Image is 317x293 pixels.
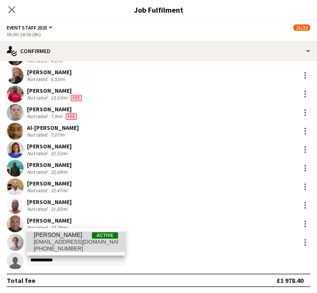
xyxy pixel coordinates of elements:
[49,94,69,101] div: 13.63mi
[49,187,69,194] div: 32.47mi
[27,150,49,156] div: Not rated
[27,180,72,187] div: [PERSON_NAME]
[7,31,310,38] div: 06:00-14:00 (8h)
[293,24,310,31] span: 21/22
[49,169,69,175] div: 32.69mi
[27,105,78,113] div: [PERSON_NAME]
[27,187,49,194] div: Not rated
[69,94,83,101] div: Crew has different fees then in role
[66,113,77,120] span: Fee
[34,239,118,245] span: catherineangus86@gmail.com
[27,198,72,206] div: [PERSON_NAME]
[27,224,49,231] div: Not rated
[7,24,54,31] button: Event Staff 2025
[27,94,49,101] div: Not rated
[49,206,69,212] div: 31.85mi
[49,76,67,82] div: 6.53mi
[92,232,118,239] span: Active
[7,24,47,31] span: Event Staff 2025
[7,276,35,285] div: Total fee
[27,161,72,169] div: [PERSON_NAME]
[49,150,69,156] div: 32.53mi
[49,132,67,138] div: 7.07mi
[34,231,82,239] span: Catherine Angus
[27,169,49,175] div: Not rated
[27,206,49,212] div: Not rated
[64,113,78,120] div: Crew has different fees then in role
[27,68,72,76] div: [PERSON_NAME]
[27,124,79,132] div: Al-[PERSON_NAME]
[277,276,304,285] div: £1 978.40
[34,245,118,252] span: +4407835121553
[27,132,49,138] div: Not rated
[49,113,64,120] div: 7.9mi
[27,142,72,150] div: [PERSON_NAME]
[71,95,82,101] span: Fee
[27,87,83,94] div: [PERSON_NAME]
[49,224,69,231] div: 32.78mi
[27,217,72,224] div: [PERSON_NAME]
[27,76,49,82] div: Not rated
[27,113,49,120] div: Not rated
